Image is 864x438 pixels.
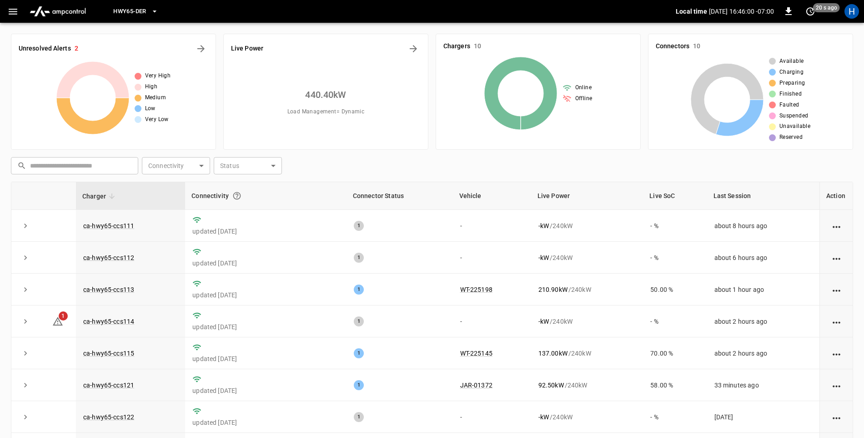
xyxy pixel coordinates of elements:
div: action cell options [831,285,842,294]
a: WT-225145 [460,350,492,357]
button: expand row [19,410,32,424]
span: Very High [145,71,171,81]
a: JAR-01372 [460,382,492,389]
div: action cell options [831,413,842,422]
h6: 440.40 kW [305,87,346,102]
td: - [453,210,531,242]
div: action cell options [831,253,842,262]
button: HWY65-DER [110,3,161,20]
p: updated [DATE] [192,354,339,363]
p: - kW [538,221,549,230]
p: - kW [538,317,549,326]
div: 1 [354,285,364,295]
div: 1 [354,253,364,263]
td: about 2 hours ago [707,337,819,369]
th: Action [819,182,853,210]
h6: 10 [693,41,700,51]
a: 1 [52,317,63,325]
button: expand row [19,378,32,392]
span: Reserved [779,133,803,142]
td: - [453,306,531,337]
div: action cell options [831,381,842,390]
p: updated [DATE] [192,290,339,300]
div: Connectivity [191,188,340,204]
button: expand row [19,219,32,233]
td: 33 minutes ago [707,369,819,401]
p: - kW [538,413,549,422]
a: ca-hwy65-ccs115 [83,350,134,357]
p: updated [DATE] [192,418,339,427]
span: Medium [145,93,166,102]
td: about 6 hours ago [707,242,819,274]
th: Live Power [531,182,643,210]
div: 1 [354,348,364,358]
td: about 2 hours ago [707,306,819,337]
p: Local time [676,7,707,16]
td: 70.00 % [643,337,707,369]
div: 1 [354,380,364,390]
p: 137.00 kW [538,349,568,358]
span: HWY65-DER [113,6,146,17]
span: Preparing [779,79,805,88]
a: WT-225198 [460,286,492,293]
td: 50.00 % [643,274,707,306]
div: 1 [354,316,364,326]
p: updated [DATE] [192,322,339,331]
span: 1 [59,311,68,321]
p: - kW [538,253,549,262]
td: - % [643,306,707,337]
a: ca-hwy65-ccs122 [83,413,134,421]
div: / 240 kW [538,221,636,230]
td: - [453,401,531,433]
div: 1 [354,412,364,422]
h6: Chargers [443,41,470,51]
p: 92.50 kW [538,381,564,390]
p: [DATE] 16:46:00 -07:00 [709,7,774,16]
div: action cell options [831,349,842,358]
span: Offline [575,94,593,103]
h6: Connectors [656,41,689,51]
div: / 240 kW [538,381,636,390]
button: expand row [19,251,32,265]
a: ca-hwy65-ccs113 [83,286,134,293]
div: / 240 kW [538,285,636,294]
p: updated [DATE] [192,259,339,268]
span: Load Management = Dynamic [287,107,365,117]
p: 210.90 kW [538,285,568,294]
span: Unavailable [779,122,810,131]
td: about 8 hours ago [707,210,819,242]
h6: 2 [75,44,78,54]
div: 1 [354,221,364,231]
span: High [145,82,158,92]
span: Low [145,104,156,113]
div: / 240 kW [538,349,636,358]
td: 58.00 % [643,369,707,401]
div: action cell options [831,317,842,326]
div: action cell options [831,221,842,230]
p: updated [DATE] [192,386,339,395]
th: Live SoC [643,182,707,210]
th: Connector Status [347,182,453,210]
button: All Alerts [194,41,208,56]
div: / 240 kW [538,413,636,422]
a: ca-hwy65-ccs112 [83,254,134,261]
h6: Live Power [231,44,263,54]
th: Vehicle [453,182,531,210]
td: [DATE] [707,401,819,433]
span: Suspended [779,112,809,121]
a: ca-hwy65-ccs114 [83,318,134,325]
td: - % [643,210,707,242]
span: Finished [779,90,802,99]
h6: Unresolved Alerts [19,44,71,54]
div: / 240 kW [538,253,636,262]
img: ampcontrol.io logo [26,3,90,20]
a: ca-hwy65-ccs111 [83,222,134,229]
div: / 240 kW [538,317,636,326]
span: Online [575,83,592,92]
button: expand row [19,346,32,360]
span: Charging [779,68,804,77]
button: expand row [19,283,32,296]
td: - % [643,401,707,433]
td: - % [643,242,707,274]
button: set refresh interval [803,4,818,19]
